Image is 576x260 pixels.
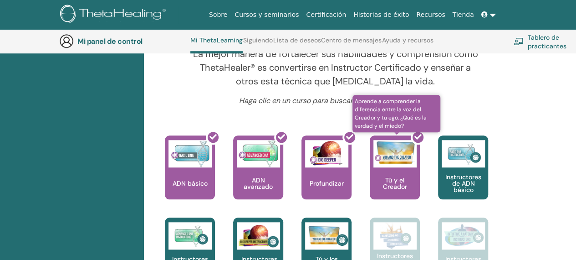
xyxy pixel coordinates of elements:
img: generic-user-icon.jpg [59,34,74,48]
a: Tienda [449,6,478,23]
img: Instructores de ADN básico [442,140,485,167]
font: Ayuda y recursos [382,36,433,44]
a: Siguiendo [243,36,273,51]
a: ADN avanzado ADN avanzado [233,135,283,218]
a: Centro de mensajes [321,36,382,51]
a: Cursos y seminarios [231,6,302,23]
font: Lista de deseos [273,36,321,44]
font: Cursos y seminarios [234,11,299,18]
font: Mi ThetaLearning [190,36,243,44]
img: Instructores avanzados de ADN [168,222,212,250]
a: Mi ThetaLearning [190,36,243,53]
img: Instructores de Manifestación y Abundancia [373,222,417,250]
font: Recursos [416,11,445,18]
font: Tienda [453,11,474,18]
font: Mi panel de control [77,36,143,46]
img: ADN básico [168,140,212,167]
img: Instructores de anatomía intuitiva [442,222,485,250]
a: Profundizar Profundizar [301,135,352,218]
a: Sobre [205,6,231,23]
a: Lista de deseos [273,36,321,51]
font: Aprende a comprender la diferencia entre la voz del Creador y tu ego. ¿Qué es la verdad y el miedo? [355,98,427,130]
font: La mejor manera de fortalecer sus habilidades y comprensión como ThetaHealer® es convertirse en I... [193,48,478,87]
a: Historias de éxito [350,6,413,23]
a: ADN básico ADN básico [165,135,215,218]
img: Tú y los Instructores Creadores [305,222,348,250]
img: Instructores de profundización [237,222,280,250]
font: Tablero de practicantes [527,33,566,50]
a: Recursos [413,6,449,23]
font: Sobre [209,11,227,18]
a: Instructores de ADN básico Instructores de ADN básico [438,135,488,218]
font: Instructores de ADN básico [445,173,481,194]
font: Certificación [306,11,346,18]
font: Historias de éxito [353,11,409,18]
a: Certificación [302,6,350,23]
font: Centro de mensajes [321,36,382,44]
img: ADN avanzado [237,140,280,167]
font: Siguiendo [243,36,273,44]
font: Haga clic en un curso para buscar seminarios disponibles [239,96,432,105]
a: Ayuda y recursos [382,36,433,51]
a: Aprende a comprender la diferencia entre la voz del Creador y tu ego. ¿Qué es la verdad y el mied... [370,135,420,218]
img: logo.png [60,5,169,25]
img: Profundizar [305,140,348,167]
img: Tú y el Creador [373,140,417,165]
img: chalkboard-teacher.svg [514,37,524,45]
